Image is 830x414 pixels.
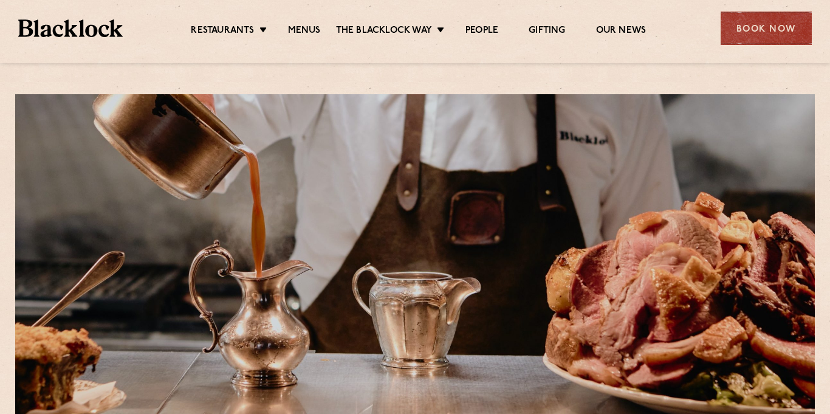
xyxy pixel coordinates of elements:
img: BL_Textured_Logo-footer-cropped.svg [18,19,123,37]
div: Book Now [721,12,812,45]
a: Gifting [529,25,565,38]
a: People [465,25,498,38]
a: Our News [596,25,647,38]
a: Restaurants [191,25,254,38]
a: The Blacklock Way [336,25,432,38]
a: Menus [288,25,321,38]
